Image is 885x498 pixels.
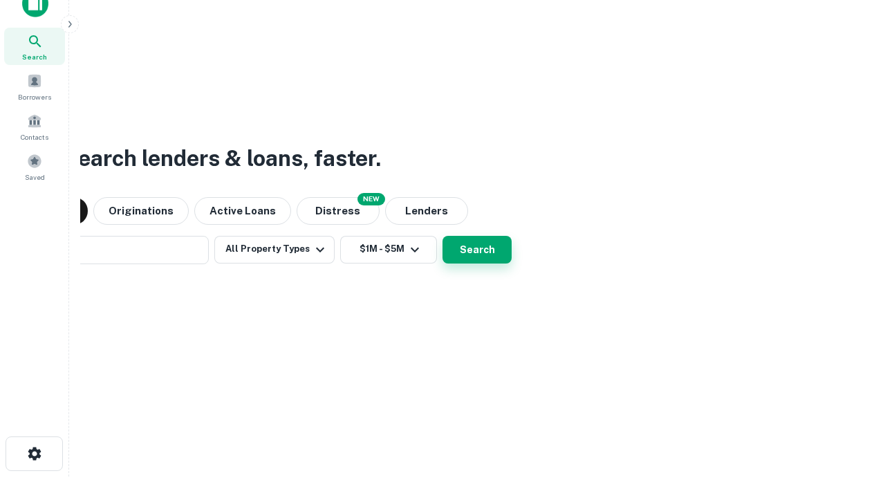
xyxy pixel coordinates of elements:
[4,108,65,145] a: Contacts
[4,28,65,65] a: Search
[18,91,51,102] span: Borrowers
[194,197,291,225] button: Active Loans
[22,51,47,62] span: Search
[25,172,45,183] span: Saved
[63,142,381,175] h3: Search lenders & loans, faster.
[214,236,335,264] button: All Property Types
[816,387,885,454] iframe: Chat Widget
[4,148,65,185] a: Saved
[297,197,380,225] button: Search distressed loans with lien and other non-mortgage details.
[442,236,512,264] button: Search
[385,197,468,225] button: Lenders
[93,197,189,225] button: Originations
[4,68,65,105] a: Borrowers
[340,236,437,264] button: $1M - $5M
[21,131,48,142] span: Contacts
[357,193,385,205] div: NEW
